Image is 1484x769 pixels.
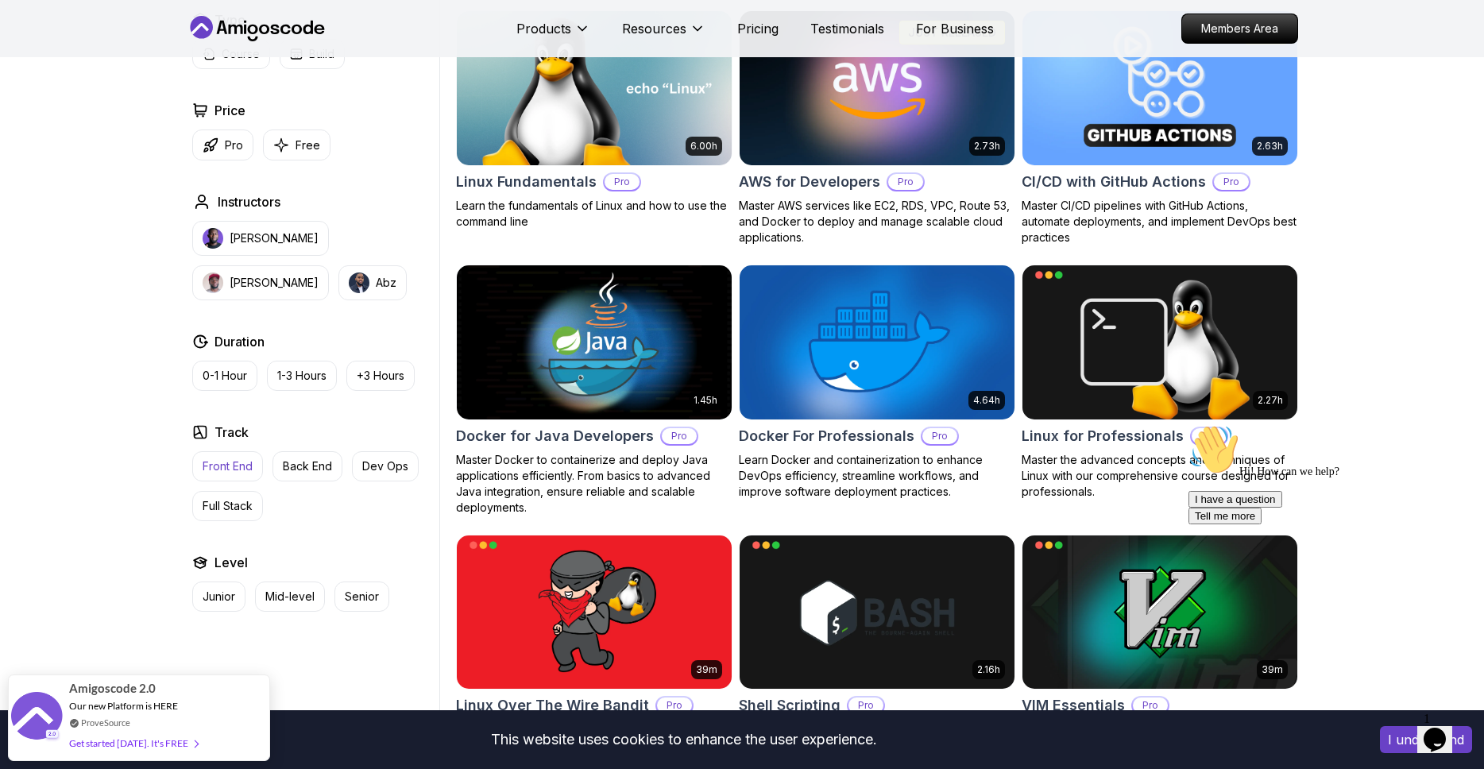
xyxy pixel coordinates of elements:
p: Pro [1214,174,1249,190]
p: Master CI/CD pipelines with GitHub Actions, automate deployments, and implement DevOps best pract... [1022,198,1298,245]
button: Back End [272,451,342,481]
a: Members Area [1181,14,1298,44]
p: Members Area [1182,14,1297,43]
a: VIM Essentials card39mVIM EssentialsProLearn the basics of Linux and Bash. [1022,535,1298,738]
p: +3 Hours [357,368,404,384]
span: Hi! How can we help? [6,48,157,60]
button: Accept cookies [1380,726,1472,753]
p: Master Docker to containerize and deploy Java applications efficiently. From basics to advanced J... [456,452,732,516]
a: Docker For Professionals card4.64hDocker For ProfessionalsProLearn Docker and containerization to... [739,265,1015,500]
p: Senior [345,589,379,605]
button: Products [516,19,590,51]
h2: AWS for Developers [739,171,880,193]
p: Testimonials [810,19,884,38]
p: Pro [662,428,697,444]
p: 2.73h [974,140,1000,153]
p: Pro [848,698,883,713]
h2: Docker for Java Developers [456,425,654,447]
h2: Track [214,423,249,442]
button: instructor imgAbz [338,265,407,300]
h2: Duration [214,332,265,351]
p: 1-3 Hours [277,368,327,384]
p: 4.64h [973,394,1000,407]
div: 👋Hi! How can we help?I have a questionTell me more [6,6,292,106]
p: Pro [922,428,957,444]
p: Pro [657,698,692,713]
img: VIM Essentials card [1022,535,1297,690]
button: Senior [334,582,389,612]
button: Front End [192,451,263,481]
a: Pricing [737,19,779,38]
img: Linux for Professionals card [1022,265,1297,419]
p: Free [296,137,320,153]
p: 6.00h [690,140,717,153]
h2: Linux Over The Wire Bandit [456,694,649,717]
button: Mid-level [255,582,325,612]
button: Junior [192,582,245,612]
a: For Business [916,19,994,38]
p: [PERSON_NAME] [230,230,319,246]
h2: Docker For Professionals [739,425,914,447]
h2: VIM Essentials [1022,694,1125,717]
button: Full Stack [192,491,263,521]
img: Linux Over The Wire Bandit card [457,535,732,690]
p: Master AWS services like EC2, RDS, VPC, Route 53, and Docker to deploy and manage scalable cloud ... [739,198,1015,245]
p: 0-1 Hour [203,368,247,384]
button: Resources [622,19,705,51]
p: Mid-level [265,589,315,605]
button: 0-1 Hour [192,361,257,391]
p: 2.16h [977,663,1000,676]
p: Master the advanced concepts and techniques of Linux with our comprehensive course designed for p... [1022,452,1298,500]
button: Pro [192,129,253,160]
p: Pro [888,174,923,190]
img: Shell Scripting card [740,535,1014,690]
button: Dev Ops [352,451,419,481]
button: instructor img[PERSON_NAME] [192,221,329,256]
img: CI/CD with GitHub Actions card [1022,11,1297,165]
img: Docker For Professionals card [740,265,1014,419]
p: Abz [376,275,396,291]
h2: Linux Fundamentals [456,171,597,193]
p: Resources [622,19,686,38]
p: 39m [696,663,717,676]
p: 1.45h [694,394,717,407]
iframe: chat widget [1417,705,1468,753]
a: Docker for Java Developers card1.45hDocker for Java DevelopersProMaster Docker to containerize an... [456,265,732,516]
img: Docker for Java Developers card [457,265,732,419]
button: instructor img[PERSON_NAME] [192,265,329,300]
button: I have a question [6,73,100,90]
p: Learn the fundamentals of Linux and how to use the command line [456,198,732,230]
h2: Linux for Professionals [1022,425,1184,447]
p: Pro [1133,698,1168,713]
a: Shell Scripting card2.16hShell ScriptingProLearn how to automate tasks and scripts with shell scr... [739,535,1015,754]
a: AWS for Developers card2.73hJUST RELEASEDAWS for DevelopersProMaster AWS services like EC2, RDS, ... [739,10,1015,245]
h2: Instructors [218,192,280,211]
p: Pro [605,174,640,190]
p: 2.27h [1258,394,1283,407]
img: instructor img [203,228,223,249]
p: [PERSON_NAME] [230,275,319,291]
p: Pro [225,137,243,153]
div: This website uses cookies to enhance the user experience. [12,722,1356,757]
img: instructor img [349,272,369,293]
a: Linux Fundamentals card6.00hLinux FundamentalsProLearn the fundamentals of Linux and how to use t... [456,10,732,230]
h2: Price [214,101,245,120]
button: +3 Hours [346,361,415,391]
img: Linux Fundamentals card [457,11,732,165]
a: Linux for Professionals card2.27hLinux for ProfessionalsProMaster the advanced concepts and techn... [1022,265,1298,500]
img: instructor img [203,272,223,293]
img: AWS for Developers card [740,11,1014,165]
h2: Shell Scripting [739,694,841,717]
p: Learn Docker and containerization to enhance DevOps efficiency, streamline workflows, and improve... [739,452,1015,500]
p: Products [516,19,571,38]
img: provesource social proof notification image [11,692,63,744]
span: Amigoscode 2.0 [69,679,156,698]
a: Linux Over The Wire Bandit card39mLinux Over The Wire BanditProLearn the basics of Linux and Bash. [456,535,732,738]
p: Full Stack [203,498,253,514]
p: Junior [203,589,235,605]
button: 1-3 Hours [267,361,337,391]
button: Free [263,129,330,160]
